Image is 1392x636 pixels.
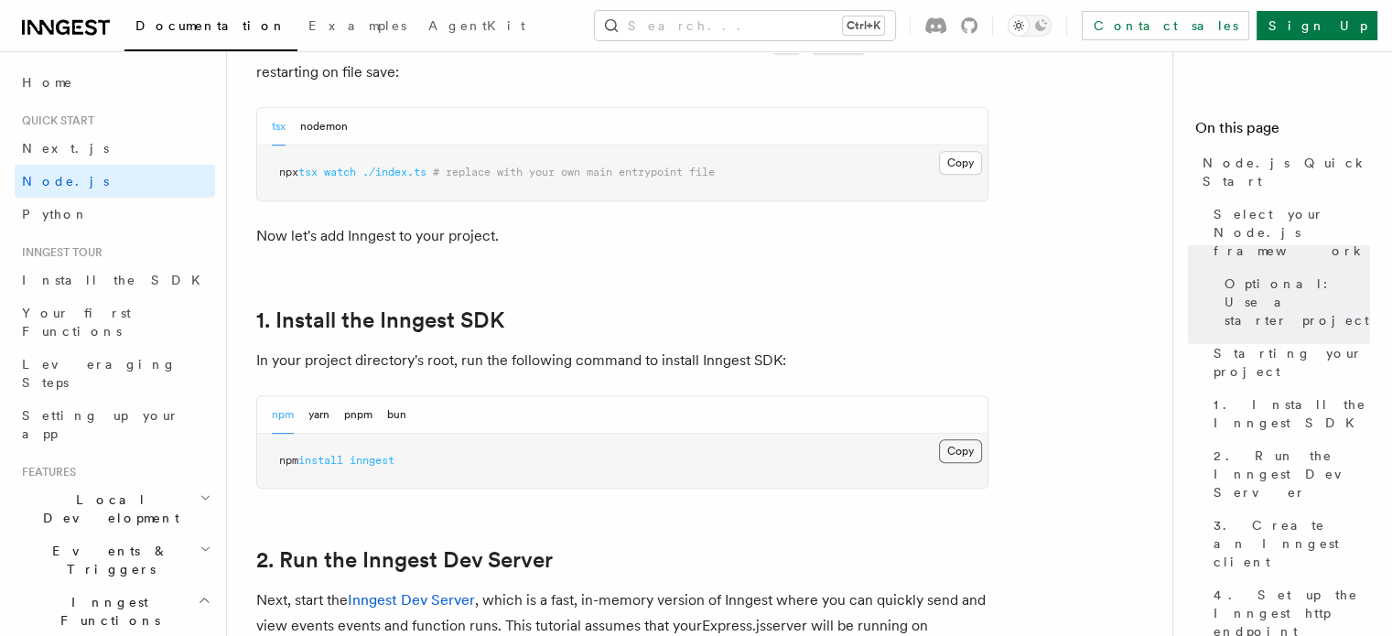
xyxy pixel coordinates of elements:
[15,264,215,296] a: Install the SDK
[387,396,406,434] button: bun
[773,37,799,54] a: tsx
[15,113,94,128] span: Quick start
[350,454,394,467] span: inngest
[1206,198,1370,267] a: Select your Node.js framework
[1214,395,1370,432] span: 1. Install the Inngest SDK
[15,490,200,527] span: Local Development
[308,396,329,434] button: yarn
[15,132,215,165] a: Next.js
[22,306,131,339] span: Your first Functions
[939,151,982,175] button: Copy
[308,18,406,33] span: Examples
[939,439,982,463] button: Copy
[15,165,215,198] a: Node.js
[22,174,109,189] span: Node.js
[256,547,553,573] a: 2. Run the Inngest Dev Server
[15,66,215,99] a: Home
[15,348,215,399] a: Leveraging Steps
[1225,275,1370,329] span: Optional: Use a starter project
[813,37,864,54] a: nodemon
[15,534,215,586] button: Events & Triggers
[417,5,536,49] a: AgentKit
[124,5,297,51] a: Documentation
[1203,154,1370,190] span: Node.js Quick Start
[297,5,417,49] a: Examples
[344,396,372,434] button: pnpm
[256,348,988,373] p: In your project directory's root, run the following command to install Inngest SDK:
[279,166,298,178] span: npx
[433,166,715,178] span: # replace with your own main entrypoint file
[22,357,177,390] span: Leveraging Steps
[1214,205,1370,260] span: Select your Node.js framework
[1082,11,1249,40] a: Contact sales
[298,166,318,178] span: tsx
[298,454,343,467] span: install
[15,542,200,578] span: Events & Triggers
[1206,439,1370,509] a: 2. Run the Inngest Dev Server
[813,39,864,55] code: nodemon
[300,108,348,146] button: nodemon
[15,245,103,260] span: Inngest tour
[1008,15,1052,37] button: Toggle dark mode
[22,73,73,92] span: Home
[15,198,215,231] a: Python
[22,408,179,441] span: Setting up your app
[1206,509,1370,578] a: 3. Create an Inngest client
[1214,516,1370,571] span: 3. Create an Inngest client
[428,18,525,33] span: AgentKit
[1257,11,1377,40] a: Sign Up
[15,465,76,480] span: Features
[1206,337,1370,388] a: Starting your project
[22,141,109,156] span: Next.js
[1214,447,1370,501] span: 2. Run the Inngest Dev Server
[256,223,988,249] p: Now let's add Inngest to your project.
[1217,267,1370,337] a: Optional: Use a starter project
[15,483,215,534] button: Local Development
[1206,388,1370,439] a: 1. Install the Inngest SDK
[843,16,884,35] kbd: Ctrl+K
[22,207,89,221] span: Python
[135,18,286,33] span: Documentation
[595,11,895,40] button: Search...Ctrl+K
[348,591,475,609] a: Inngest Dev Server
[15,296,215,348] a: Your first Functions
[279,454,298,467] span: npm
[15,399,215,450] a: Setting up your app
[256,307,504,333] a: 1. Install the Inngest SDK
[1195,117,1370,146] h4: On this page
[324,166,356,178] span: watch
[15,593,198,630] span: Inngest Functions
[1214,344,1370,381] span: Starting your project
[272,396,294,434] button: npm
[773,39,799,55] code: tsx
[256,33,988,85] p: Start your server using your typical script. We recommend using something like or for automatical...
[272,108,286,146] button: tsx
[1195,146,1370,198] a: Node.js Quick Start
[22,273,211,287] span: Install the SDK
[362,166,426,178] span: ./index.ts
